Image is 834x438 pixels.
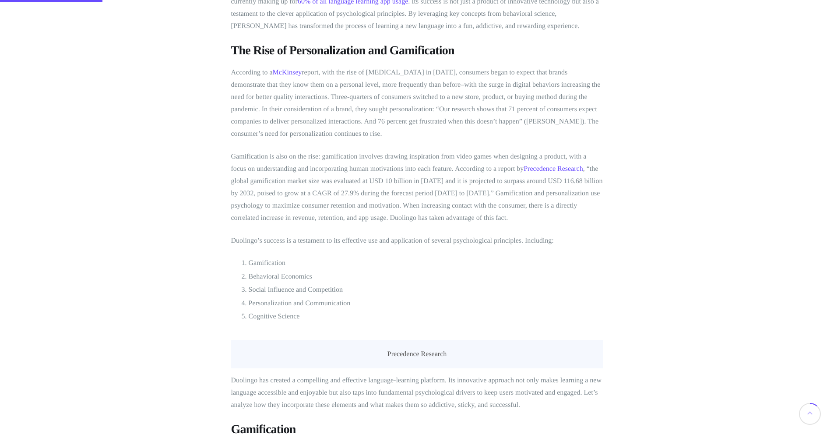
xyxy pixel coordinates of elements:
[231,43,603,59] h3: The Rise of Personalization and Gamification
[524,165,583,173] a: Precedence Research
[231,67,603,140] p: According to a report, with the rise of [MEDICAL_DATA] in [DATE], consumers began to expect that ...
[249,311,603,322] li: Cognitive Science
[249,298,603,309] li: Personalization and Communication
[249,284,603,296] li: Social Influence and Competition
[231,340,603,369] figcaption: Precedence Research
[231,235,603,247] p: Duolingo’s success is a testament to its effective use and application of several psychological p...
[249,258,603,269] li: Gamification
[231,422,603,438] h3: Gamification
[231,374,603,411] p: Duolingo has created a compelling and effective language-learning platform. Its innovative approa...
[273,69,302,76] a: McKinsey
[231,151,603,224] p: Gamification is also on the rise: gamification involves drawing inspiration from video games when...
[249,271,603,283] li: Behavioral Economics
